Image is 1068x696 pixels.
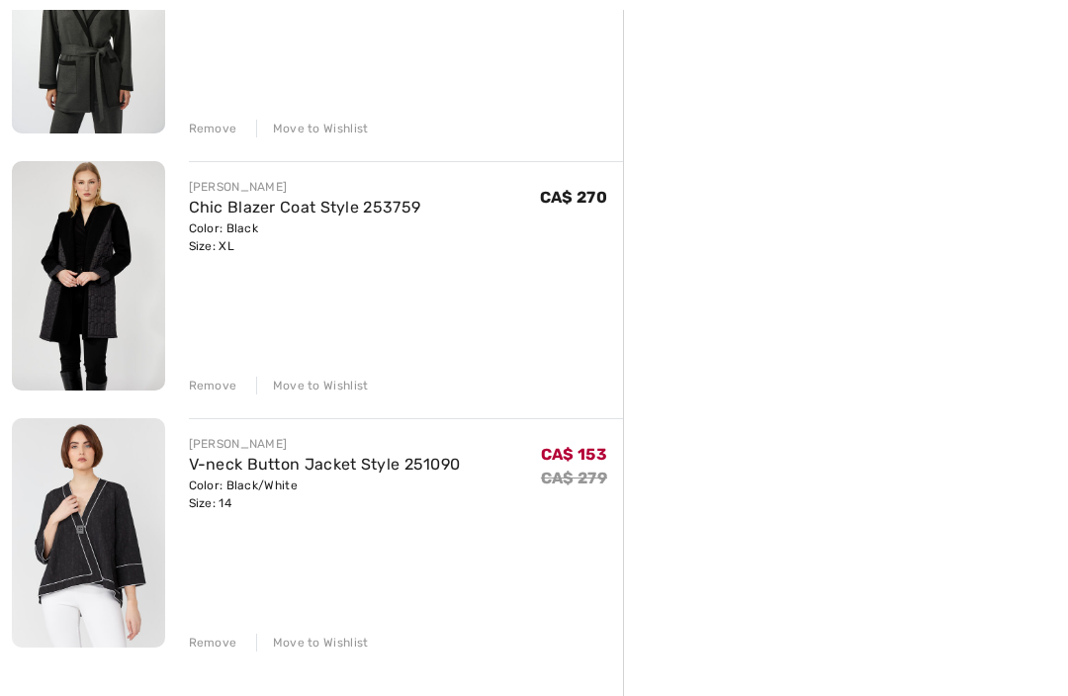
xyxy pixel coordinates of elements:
div: [PERSON_NAME] [189,178,421,196]
div: Move to Wishlist [256,634,369,652]
div: Color: Black/White Size: 14 [189,477,461,512]
a: V-neck Button Jacket Style 251090 [189,455,461,474]
div: Remove [189,377,237,394]
img: Chic Blazer Coat Style 253759 [12,161,165,391]
span: CA$ 153 [541,445,607,464]
div: Move to Wishlist [256,120,369,137]
div: Move to Wishlist [256,377,369,394]
div: Remove [189,634,237,652]
img: V-neck Button Jacket Style 251090 [12,418,165,648]
s: CA$ 279 [541,469,607,487]
div: Remove [189,120,237,137]
span: CA$ 270 [540,188,607,207]
div: Color: Black Size: XL [189,219,421,255]
a: Chic Blazer Coat Style 253759 [189,198,421,217]
div: [PERSON_NAME] [189,435,461,453]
